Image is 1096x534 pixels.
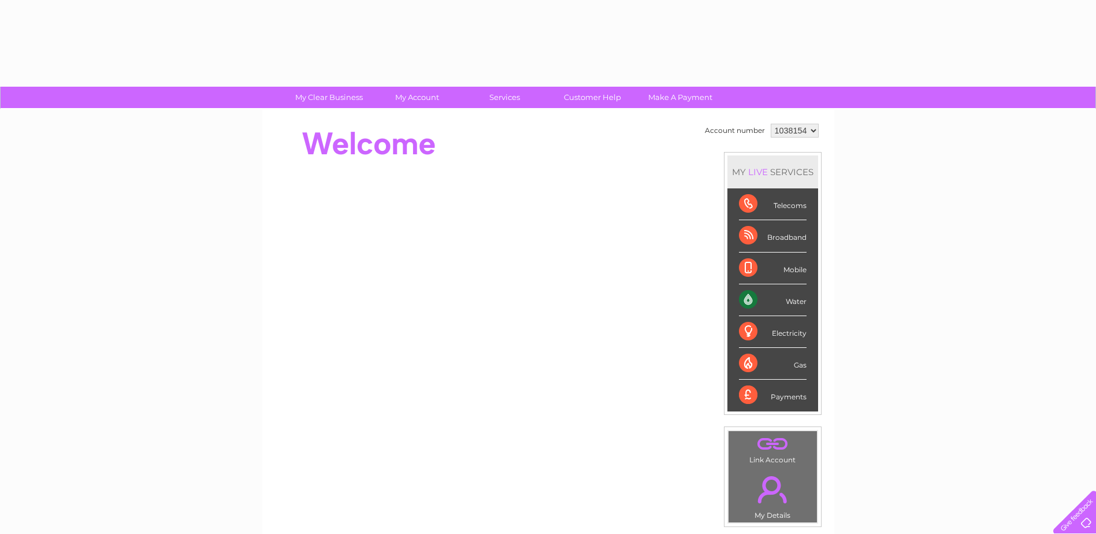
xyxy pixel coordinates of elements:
[739,316,807,348] div: Electricity
[728,466,818,523] td: My Details
[545,87,640,108] a: Customer Help
[281,87,377,108] a: My Clear Business
[739,188,807,220] div: Telecoms
[727,155,818,188] div: MY SERVICES
[633,87,728,108] a: Make A Payment
[369,87,465,108] a: My Account
[739,284,807,316] div: Water
[702,121,768,140] td: Account number
[728,431,818,467] td: Link Account
[731,434,814,454] a: .
[739,253,807,284] div: Mobile
[739,220,807,252] div: Broadband
[739,380,807,411] div: Payments
[739,348,807,380] div: Gas
[731,469,814,510] a: .
[746,166,770,177] div: LIVE
[457,87,552,108] a: Services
